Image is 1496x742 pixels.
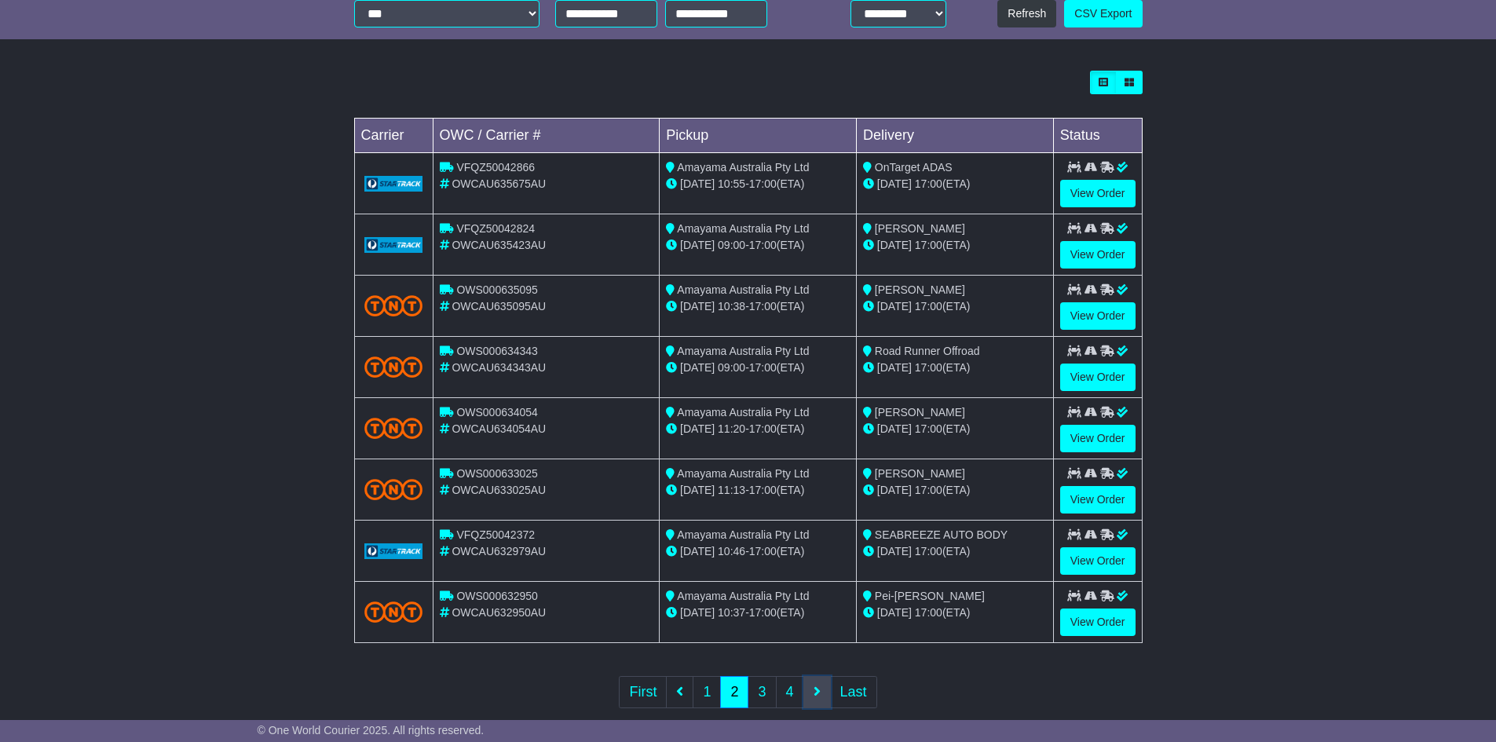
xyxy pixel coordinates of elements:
[452,422,546,435] span: OWCAU634054AU
[915,300,942,313] span: 17:00
[677,345,809,357] span: Amayama Australia Pty Ltd
[776,676,804,708] a: 4
[915,606,942,619] span: 17:00
[718,239,745,251] span: 09:00
[749,545,777,557] span: 17:00
[875,590,985,602] span: Pei-[PERSON_NAME]
[666,605,850,621] div: - (ETA)
[749,177,777,190] span: 17:00
[915,545,942,557] span: 17:00
[364,176,423,192] img: GetCarrierServiceLogo
[452,300,546,313] span: OWCAU635095AU
[875,222,965,235] span: [PERSON_NAME]
[677,406,809,419] span: Amayama Australia Pty Ltd
[456,467,538,480] span: OWS000633025
[680,545,715,557] span: [DATE]
[915,361,942,374] span: 17:00
[863,237,1047,254] div: (ETA)
[720,676,748,708] a: 2
[875,161,953,174] span: OnTarget ADAS
[1060,241,1136,269] a: View Order
[749,300,777,313] span: 17:00
[1060,425,1136,452] a: View Order
[456,283,538,296] span: OWS000635095
[915,484,942,496] span: 17:00
[748,676,776,708] a: 3
[830,676,877,708] a: Last
[364,479,423,500] img: TNT_Domestic.png
[452,177,546,190] span: OWCAU635675AU
[452,484,546,496] span: OWCAU633025AU
[666,482,850,499] div: - (ETA)
[863,482,1047,499] div: (ETA)
[666,421,850,437] div: - (ETA)
[680,606,715,619] span: [DATE]
[749,484,777,496] span: 17:00
[863,543,1047,560] div: (ETA)
[666,176,850,192] div: - (ETA)
[364,418,423,439] img: TNT_Domestic.png
[666,360,850,376] div: - (ETA)
[680,361,715,374] span: [DATE]
[1060,302,1136,330] a: View Order
[666,298,850,315] div: - (ETA)
[364,295,423,316] img: TNT_Domestic.png
[456,590,538,602] span: OWS000632950
[452,239,546,251] span: OWCAU635423AU
[364,356,423,378] img: TNT_Domestic.png
[1060,609,1136,636] a: View Order
[660,119,857,153] td: Pickup
[749,239,777,251] span: 17:00
[1060,486,1136,514] a: View Order
[877,239,912,251] span: [DATE]
[456,528,535,541] span: VFQZ50042372
[875,467,965,480] span: [PERSON_NAME]
[680,422,715,435] span: [DATE]
[877,484,912,496] span: [DATE]
[915,177,942,190] span: 17:00
[718,422,745,435] span: 11:20
[915,422,942,435] span: 17:00
[875,283,965,296] span: [PERSON_NAME]
[693,676,721,708] a: 1
[749,606,777,619] span: 17:00
[718,361,745,374] span: 09:00
[877,545,912,557] span: [DATE]
[364,237,423,253] img: GetCarrierServiceLogo
[1053,119,1142,153] td: Status
[456,161,535,174] span: VFQZ50042866
[680,177,715,190] span: [DATE]
[666,543,850,560] div: - (ETA)
[915,239,942,251] span: 17:00
[863,360,1047,376] div: (ETA)
[875,406,965,419] span: [PERSON_NAME]
[677,161,809,174] span: Amayama Australia Pty Ltd
[364,543,423,559] img: GetCarrierServiceLogo
[877,422,912,435] span: [DATE]
[749,361,777,374] span: 17:00
[856,119,1053,153] td: Delivery
[680,300,715,313] span: [DATE]
[258,724,485,737] span: © One World Courier 2025. All rights reserved.
[680,484,715,496] span: [DATE]
[677,283,809,296] span: Amayama Australia Pty Ltd
[718,545,745,557] span: 10:46
[677,528,809,541] span: Amayama Australia Pty Ltd
[863,176,1047,192] div: (ETA)
[456,345,538,357] span: OWS000634343
[875,345,980,357] span: Road Runner Offroad
[863,421,1047,437] div: (ETA)
[364,601,423,623] img: TNT_Domestic.png
[677,590,809,602] span: Amayama Australia Pty Ltd
[354,119,433,153] td: Carrier
[749,422,777,435] span: 17:00
[863,298,1047,315] div: (ETA)
[875,528,1008,541] span: SEABREEZE AUTO BODY
[452,361,546,374] span: OWCAU634343AU
[677,222,809,235] span: Amayama Australia Pty Ltd
[877,300,912,313] span: [DATE]
[718,484,745,496] span: 11:13
[677,467,809,480] span: Amayama Australia Pty Ltd
[877,177,912,190] span: [DATE]
[718,177,745,190] span: 10:55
